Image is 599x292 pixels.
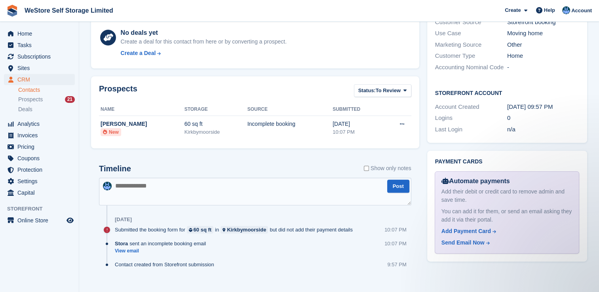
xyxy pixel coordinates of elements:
[17,153,65,164] span: Coupons
[376,87,401,95] span: To Review
[101,120,184,128] div: [PERSON_NAME]
[6,5,18,17] img: stora-icon-8386f47178a22dfd0bd8f6a31ec36ba5ce8667c1dd55bd0f319d3a0aa187defe.svg
[435,63,507,72] div: Accounting Nominal Code
[194,226,212,233] div: 60 sq ft
[4,118,75,129] a: menu
[121,49,156,57] div: Create a Deal
[507,18,579,27] div: Storefront booking
[4,51,75,62] a: menu
[4,176,75,187] a: menu
[227,226,266,233] div: Kirkbymoorside
[18,95,75,104] a: Prospects 21
[387,261,406,268] div: 9:57 PM
[18,86,75,94] a: Contacts
[4,40,75,51] a: menu
[99,103,184,116] th: Name
[99,84,137,99] h2: Prospects
[441,176,572,186] div: Automate payments
[435,40,507,49] div: Marketing Source
[507,114,579,123] div: 0
[99,164,131,173] h2: Timeline
[4,215,75,226] a: menu
[435,89,579,97] h2: Storefront Account
[441,227,491,235] div: Add Payment Card
[18,96,43,103] span: Prospects
[18,106,32,113] span: Deals
[333,128,382,136] div: 10:07 PM
[115,226,357,233] div: Submitted the booking form for in but did not add their payment details
[121,38,287,46] div: Create a deal for this contact from here or by converting a prospect.
[4,130,75,141] a: menu
[441,227,569,235] a: Add Payment Card
[387,180,409,193] button: Post
[384,240,407,247] div: 10:07 PM
[354,84,411,97] button: Status: To Review
[364,164,369,173] input: Show only notes
[4,164,75,175] a: menu
[384,226,407,233] div: 10:07 PM
[17,118,65,129] span: Analytics
[247,103,333,116] th: Source
[115,216,132,223] div: [DATE]
[115,261,218,268] div: Contact created from Storefront submission
[115,240,128,247] span: Stora
[115,248,210,254] a: View email
[435,29,507,38] div: Use Case
[435,125,507,134] div: Last Login
[17,63,65,74] span: Sites
[4,187,75,198] a: menu
[65,216,75,225] a: Preview store
[184,120,247,128] div: 60 sq ft
[17,28,65,39] span: Home
[507,40,579,49] div: Other
[184,128,247,136] div: Kirkbymoorside
[103,182,112,190] img: Joanne Goff
[4,74,75,85] a: menu
[435,114,507,123] div: Logins
[17,130,65,141] span: Invoices
[571,7,592,15] span: Account
[17,176,65,187] span: Settings
[435,159,579,165] h2: Payment cards
[505,6,521,14] span: Create
[4,153,75,164] a: menu
[507,63,579,72] div: -
[18,105,75,114] a: Deals
[121,28,287,38] div: No deals yet
[17,51,65,62] span: Subscriptions
[358,87,376,95] span: Status:
[435,51,507,61] div: Customer Type
[7,205,79,213] span: Storefront
[333,103,382,116] th: Submitted
[507,102,579,112] div: [DATE] 09:57 PM
[507,51,579,61] div: Home
[4,28,75,39] a: menu
[364,164,411,173] label: Show only notes
[435,102,507,112] div: Account Created
[562,6,570,14] img: Joanne Goff
[17,141,65,152] span: Pricing
[441,188,572,204] div: Add their debit or credit card to remove admin and save time.
[4,63,75,74] a: menu
[17,74,65,85] span: CRM
[21,4,116,17] a: WeStore Self Storage Limited
[507,125,579,134] div: n/a
[17,187,65,198] span: Capital
[17,164,65,175] span: Protection
[247,120,333,128] div: Incomplete booking
[115,240,210,247] div: sent an incomplete booking email
[65,96,75,103] div: 21
[333,120,382,128] div: [DATE]
[17,40,65,51] span: Tasks
[441,239,485,247] div: Send Email Now
[17,215,65,226] span: Online Store
[101,128,121,136] li: New
[121,49,287,57] a: Create a Deal
[544,6,555,14] span: Help
[441,207,572,224] div: You can add it for them, or send an email asking they add it via their portal.
[435,18,507,27] div: Customer Source
[507,29,579,38] div: Moving home
[187,226,213,233] a: 60 sq ft
[184,103,247,116] th: Storage
[221,226,268,233] a: Kirkbymoorside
